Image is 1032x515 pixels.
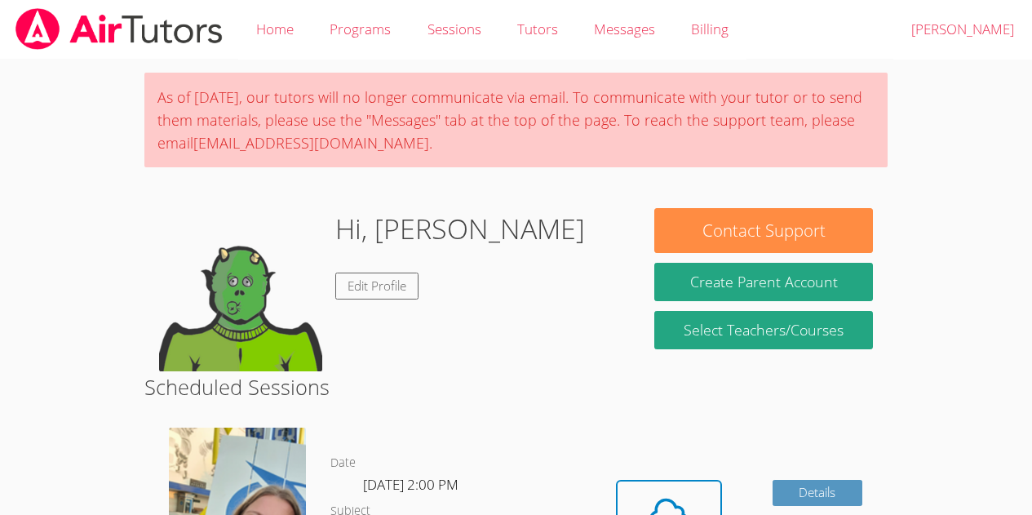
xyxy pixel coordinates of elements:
[594,20,655,38] span: Messages
[654,208,872,253] button: Contact Support
[363,475,458,494] span: [DATE] 2:00 PM
[159,208,322,371] img: default.png
[335,208,585,250] h1: Hi, [PERSON_NAME]
[144,371,888,402] h2: Scheduled Sessions
[330,453,356,473] dt: Date
[335,273,419,300] a: Edit Profile
[144,73,888,167] div: As of [DATE], our tutors will no longer communicate via email. To communicate with your tutor or ...
[654,311,872,349] a: Select Teachers/Courses
[14,8,224,50] img: airtutors_banner-c4298cdbf04f3fff15de1276eac7730deb9818008684d7c2e4769d2f7ddbe033.png
[654,263,872,301] button: Create Parent Account
[773,480,862,507] a: Details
